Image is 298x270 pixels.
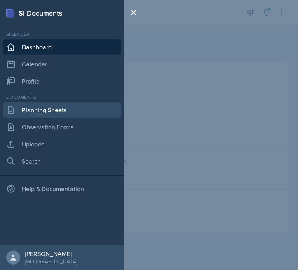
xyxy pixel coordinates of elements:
[3,73,121,89] a: Profile
[3,31,121,38] div: Si leader
[25,250,77,258] div: [PERSON_NAME]
[25,258,77,265] div: [GEOGRAPHIC_DATA]
[3,181,121,197] div: Help & Documentation
[3,94,121,101] div: Documents
[3,119,121,135] a: Observation Forms
[3,102,121,118] a: Planning Sheets
[3,153,121,169] a: Search
[3,56,121,72] a: Calendar
[3,39,121,55] a: Dashboard
[3,136,121,152] a: Uploads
